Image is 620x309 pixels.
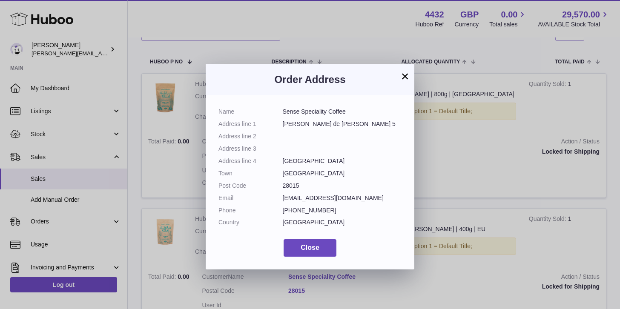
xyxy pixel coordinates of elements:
dd: [EMAIL_ADDRESS][DOMAIN_NAME] [283,194,402,202]
dd: 28015 [283,182,402,190]
dd: [GEOGRAPHIC_DATA] [283,218,402,226]
dd: [PHONE_NUMBER] [283,206,402,215]
dt: Phone [218,206,283,215]
dt: Town [218,169,283,177]
dt: Email [218,194,283,202]
span: Close [301,244,319,251]
dt: Name [218,108,283,116]
h3: Order Address [218,73,402,86]
dt: Address line 1 [218,120,283,128]
button: × [400,71,410,81]
dd: [GEOGRAPHIC_DATA] [283,157,402,165]
dd: Sense Speciality Coffee [283,108,402,116]
dt: Post Code [218,182,283,190]
dt: Address line 4 [218,157,283,165]
dt: Address line 3 [218,145,283,153]
dt: Address line 2 [218,132,283,140]
dd: [PERSON_NAME] de [PERSON_NAME] 5 [283,120,402,128]
dt: Country [218,218,283,226]
button: Close [284,239,336,257]
dd: [GEOGRAPHIC_DATA] [283,169,402,177]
